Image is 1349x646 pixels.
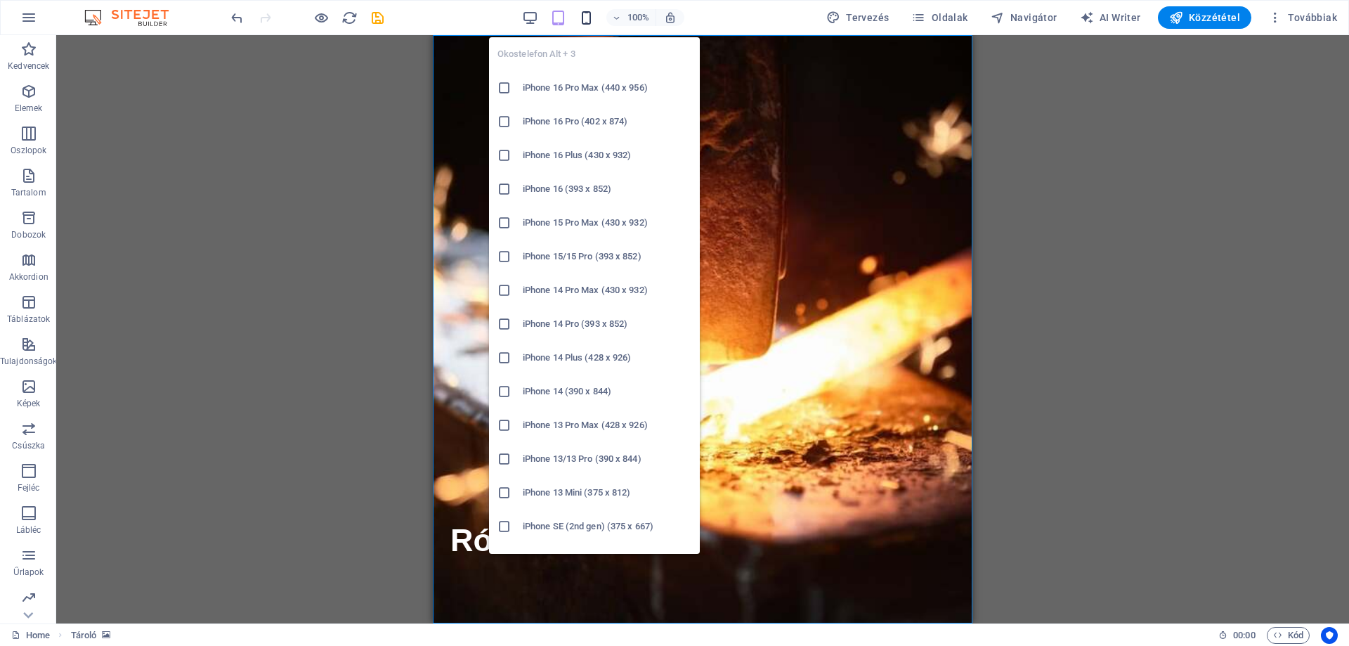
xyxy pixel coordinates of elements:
[81,9,186,26] img: Editor Logo
[523,518,691,535] h6: iPhone SE (2nd gen) (375 x 667)
[523,316,691,332] h6: iPhone 14 Pro (393 x 852)
[1169,11,1240,25] span: Közzététel
[821,6,895,29] button: Tervezés
[369,9,386,26] button: save
[1243,630,1245,640] span: :
[11,229,46,240] p: Dobozok
[7,314,50,325] p: Táblázatok
[523,417,691,434] h6: iPhone 13 Pro Max (428 x 926)
[985,6,1063,29] button: Navigátor
[1074,6,1147,29] button: AI Writer
[523,383,691,400] h6: iPhone 14 (390 x 844)
[1267,627,1310,644] button: Kód
[1233,627,1255,644] span: 00 00
[11,145,46,156] p: Oszlopok
[1268,11,1337,25] span: Továbbiak
[8,60,49,72] p: Kedvencek
[1080,11,1141,25] span: AI Writer
[11,627,50,644] a: Kattintson a kijelölés megszüntetéséhez. Dupla kattintás az oldalak megnyitásához
[13,567,44,578] p: Űrlapok
[664,11,677,24] i: Átméretezés esetén automatikusan beállítja a nagyítási szintet a választott eszköznek megfelelően.
[523,552,691,569] h6: Galaxy S22/S23/S24 Ultra (384 x 824)
[821,6,895,29] div: Tervezés (Ctrl+Alt+Y)
[12,440,45,451] p: Csúszka
[71,627,97,644] span: Kattintson a kijelöléshez. Dupla kattintás az szerkesztéshez
[1273,627,1303,644] span: Kód
[313,9,330,26] button: Kattintson ide az előnézeti módból való kilépéshez és a szerkesztés folytatásához
[228,9,245,26] button: undo
[17,398,41,409] p: Képek
[341,9,358,26] button: reload
[523,484,691,501] h6: iPhone 13 Mini (375 x 812)
[341,10,358,26] i: Weboldal újratöltése
[102,631,110,639] i: Ez az elem hátteret tartalmaz
[11,187,46,198] p: Tartalom
[627,9,650,26] h6: 100%
[523,451,691,467] h6: iPhone 13/13 Pro (390 x 844)
[16,524,41,536] p: Lábléc
[911,11,967,25] span: Oldalak
[229,10,245,26] i: Visszavonás: fz-base-all ((60px, null, null) -> (45px, null, null)) (Ctrl+Z)
[826,11,889,25] span: Tervezés
[906,6,973,29] button: Oldalak
[523,113,691,130] h6: iPhone 16 Pro (402 x 874)
[991,11,1057,25] span: Navigátor
[370,10,386,26] i: Mentés (Ctrl+S)
[1158,6,1251,29] button: Közzététel
[18,482,40,493] p: Fejléc
[523,248,691,265] h6: iPhone 15/15 Pro (393 x 852)
[523,181,691,198] h6: iPhone 16 (393 x 852)
[523,214,691,231] h6: iPhone 15 Pro Max (430 x 932)
[606,9,656,26] button: 100%
[71,627,111,644] nav: breadcrumb
[1321,627,1338,644] button: Usercentrics
[523,282,691,299] h6: iPhone 14 Pro Max (430 x 932)
[523,349,691,366] h6: iPhone 14 Plus (428 x 926)
[15,103,43,114] p: Elemek
[9,271,48,283] p: Akkordion
[523,147,691,164] h6: iPhone 16 Plus (430 x 932)
[523,79,691,96] h6: iPhone 16 Pro Max (440 x 956)
[1263,6,1343,29] button: Továbbiak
